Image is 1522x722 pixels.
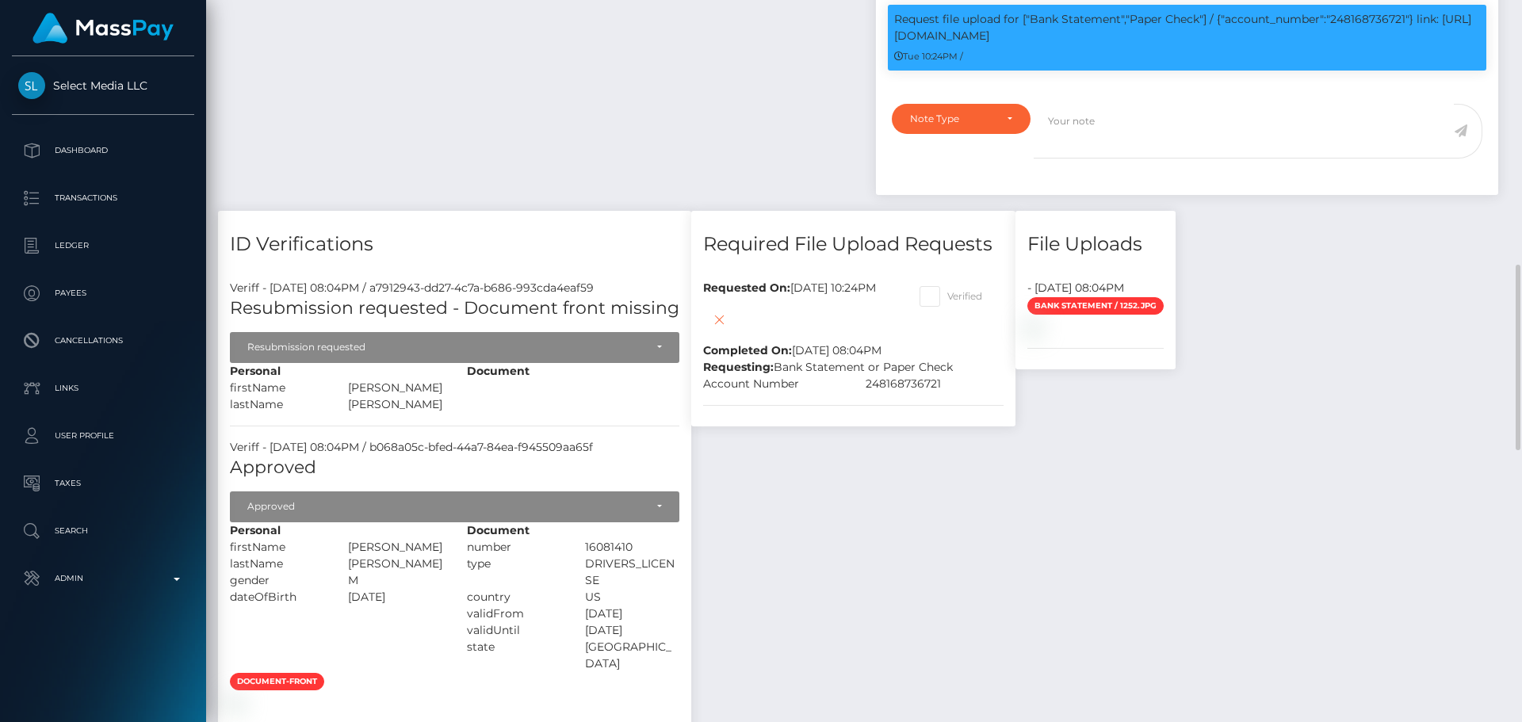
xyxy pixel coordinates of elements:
[18,281,188,305] p: Payees
[703,281,790,295] b: Requested On:
[1027,321,1040,334] img: f7de6c4d-2f2c-4ea7-91a4-2e49ffb5fba0
[703,343,792,357] b: Completed On:
[894,11,1480,44] p: Request file upload for ["Bank Statement","Paper Check"] / {"account_number":"248168736721"} link...
[455,639,573,672] div: state
[573,556,691,589] div: DRIVERS_LICENSE
[467,364,530,378] strong: Document
[573,605,691,622] div: [DATE]
[573,589,691,605] div: US
[691,376,854,392] div: Account Number
[455,605,573,622] div: validFrom
[218,572,336,589] div: gender
[1015,280,1176,296] div: - [DATE] 08:04PM
[247,500,644,513] div: Approved
[18,139,188,162] p: Dashboard
[920,286,982,307] label: Verified
[12,178,194,218] a: Transactions
[18,329,188,353] p: Cancellations
[455,556,573,589] div: type
[18,72,45,99] img: Select Media LLC
[336,572,454,589] div: M
[218,539,336,556] div: firstName
[18,234,188,258] p: Ledger
[336,396,454,413] div: [PERSON_NAME]
[455,539,573,556] div: number
[230,697,243,709] img: c271d8ec-465e-460b-a7d2-0210dc9c5f2a
[218,280,691,296] div: Veriff - [DATE] 08:04PM / a7912943-dd27-4c7a-b686-993cda4eaf59
[218,396,336,413] div: lastName
[230,296,679,321] h5: Resubmission requested - Document front missing
[12,273,194,313] a: Payees
[691,280,908,359] div: [DATE] 10:24PM [DATE] 08:04PM
[230,456,679,480] h5: Approved
[894,51,963,62] small: Tue 10:24PM /
[12,131,194,170] a: Dashboard
[336,556,454,572] div: [PERSON_NAME]
[892,104,1031,134] button: Note Type
[230,491,679,521] button: Approved
[573,539,691,556] div: 16081410
[12,369,194,408] a: Links
[230,231,679,258] h4: ID Verifications
[18,424,188,448] p: User Profile
[854,376,1016,392] div: 248168736721
[12,559,194,598] a: Admin
[467,523,530,537] strong: Document
[12,464,194,503] a: Taxes
[455,622,573,639] div: validUntil
[218,556,336,572] div: lastName
[910,113,994,125] div: Note Type
[33,13,174,44] img: MassPay Logo
[230,673,324,690] span: document-front
[12,226,194,265] a: Ledger
[247,341,644,353] div: Resubmission requested
[230,523,281,537] strong: Personal
[455,589,573,605] div: country
[18,376,188,400] p: Links
[218,439,691,456] div: Veriff - [DATE] 08:04PM / b068a05c-bfed-44a7-84ea-f945509aa65f
[218,589,336,605] div: dateOfBirth
[703,360,774,374] b: Requesting:
[18,186,188,210] p: Transactions
[18,567,188,590] p: Admin
[230,332,679,362] button: Resubmission requested
[18,519,188,543] p: Search
[336,539,454,556] div: [PERSON_NAME]
[230,364,281,378] strong: Personal
[691,359,1015,376] div: Bank Statement or Paper Check
[336,380,454,396] div: [PERSON_NAME]
[573,622,691,639] div: [DATE]
[12,511,194,551] a: Search
[12,321,194,361] a: Cancellations
[18,472,188,495] p: Taxes
[573,639,691,672] div: [GEOGRAPHIC_DATA]
[12,78,194,93] span: Select Media LLC
[12,416,194,456] a: User Profile
[1027,231,1164,258] h4: File Uploads
[703,231,1004,258] h4: Required File Upload Requests
[218,380,336,396] div: firstName
[336,589,454,605] div: [DATE]
[1027,297,1164,315] span: Bank Statement / 1252.jpg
